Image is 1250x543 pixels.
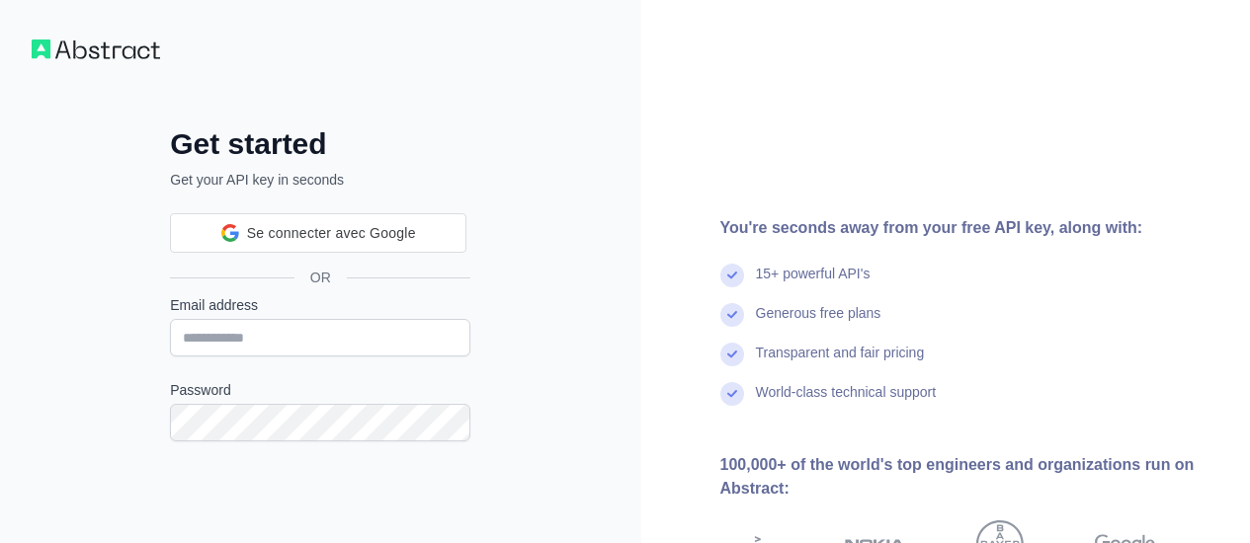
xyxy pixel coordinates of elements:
[32,39,160,59] img: Workflow
[720,264,744,287] img: check mark
[294,268,347,287] span: OR
[170,295,470,315] label: Email address
[720,382,744,406] img: check mark
[720,216,1219,240] div: You're seconds away from your free API key, along with:
[170,126,470,162] h2: Get started
[720,343,744,366] img: check mark
[170,465,470,542] iframe: reCAPTCHA
[756,264,871,303] div: 15+ powerful API's
[756,343,925,382] div: Transparent and fair pricing
[247,223,416,244] span: Se connecter avec Google
[170,380,470,400] label: Password
[756,382,937,422] div: World-class technical support
[170,170,470,190] p: Get your API key in seconds
[720,303,744,327] img: check mark
[756,303,881,343] div: Generous free plans
[170,213,466,253] div: Se connecter avec Google
[720,453,1219,501] div: 100,000+ of the world's top engineers and organizations run on Abstract:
